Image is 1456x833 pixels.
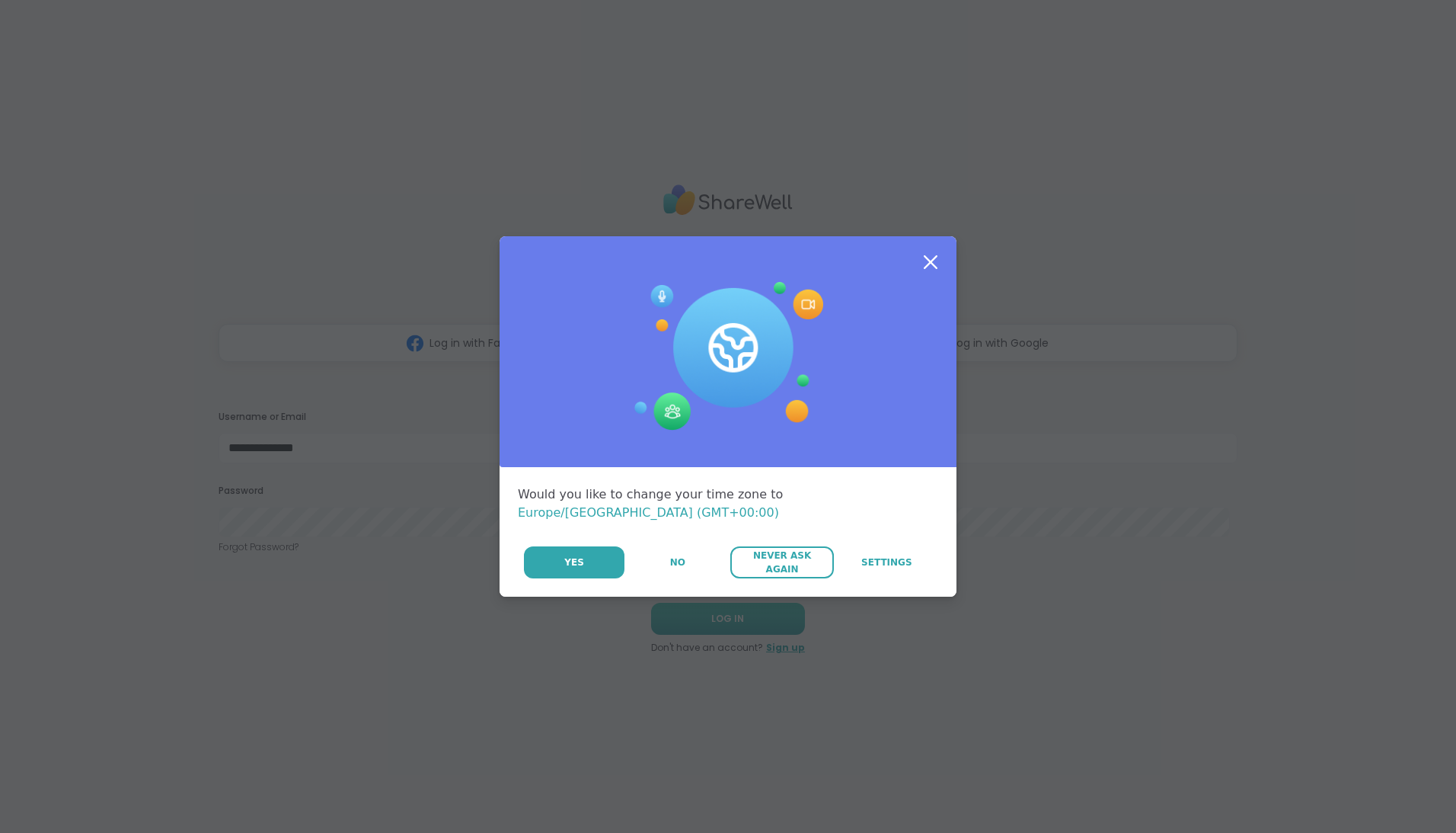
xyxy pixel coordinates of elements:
[564,556,584,569] span: Yes
[738,549,825,576] span: Never Ask Again
[730,546,833,578] button: Never Ask Again
[518,505,779,520] span: Europe/[GEOGRAPHIC_DATA] (GMT+00:00)
[524,546,624,578] button: Yes
[670,556,685,569] span: No
[518,485,938,522] div: Would you like to change your time zone to
[626,546,729,578] button: No
[835,546,938,578] a: Settings
[633,282,823,431] img: Session Experience
[861,556,912,569] span: Settings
